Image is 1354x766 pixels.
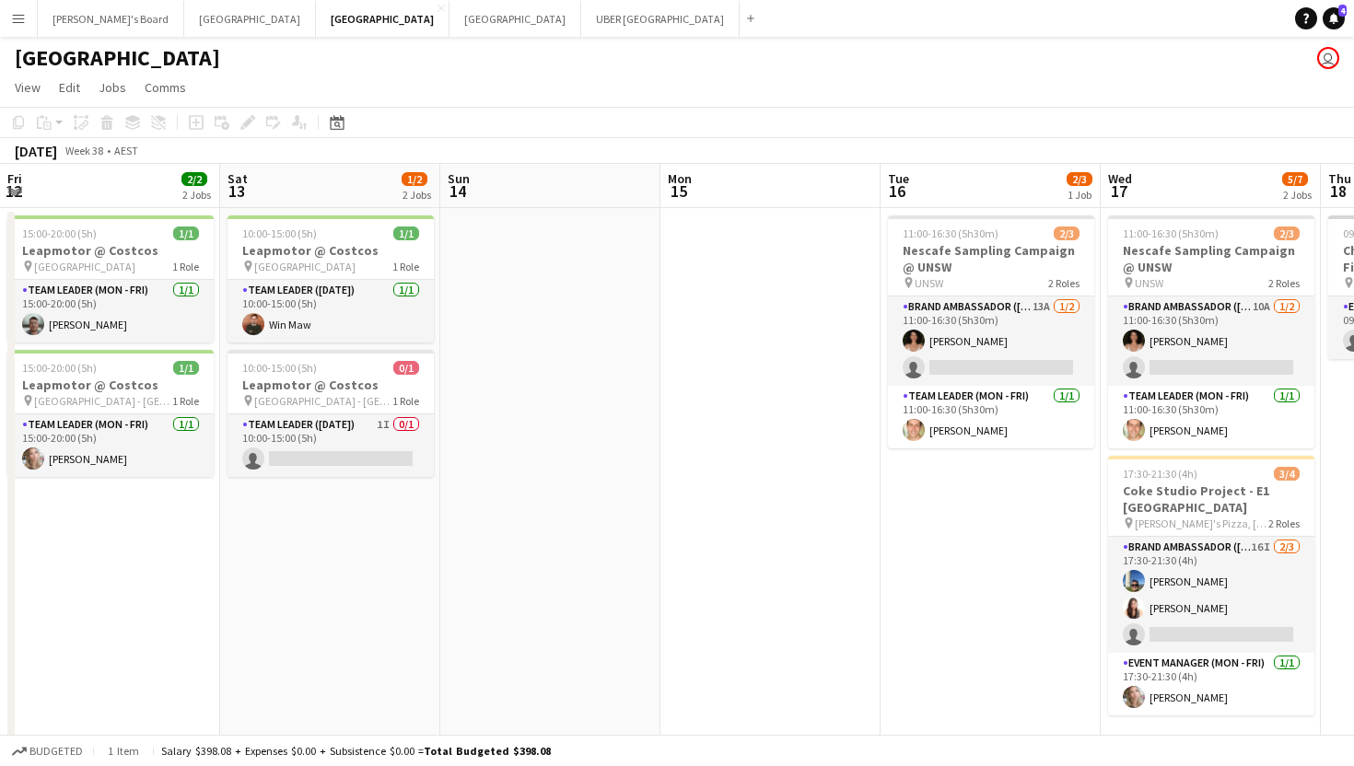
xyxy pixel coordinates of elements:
[254,394,392,408] span: [GEOGRAPHIC_DATA] - [GEOGRAPHIC_DATA]
[59,79,80,96] span: Edit
[22,226,97,240] span: 15:00-20:00 (5h)
[1108,296,1314,386] app-card-role: Brand Ambassador ([PERSON_NAME])10A1/211:00-16:30 (5h30m)[PERSON_NAME]
[403,188,431,202] div: 2 Jobs
[1067,172,1092,186] span: 2/3
[9,741,86,761] button: Budgeted
[7,215,214,342] app-job-card: 15:00-20:00 (5h)1/1Leapmotor @ Costcos [GEOGRAPHIC_DATA]1 RoleTeam Leader (Mon - Fri)1/115:00-20:...
[242,226,317,240] span: 10:00-15:00 (5h)
[228,414,434,477] app-card-role: Team Leader ([DATE])1I0/110:00-15:00 (5h)
[7,170,22,187] span: Fri
[1108,537,1314,653] app-card-role: Brand Ambassador ([PERSON_NAME])16I2/317:30-21:30 (4h)[PERSON_NAME][PERSON_NAME]
[1274,226,1300,240] span: 2/3
[1108,653,1314,715] app-card-role: Event Manager (Mon - Fri)1/117:30-21:30 (4h)[PERSON_NAME]
[228,350,434,477] app-job-card: 10:00-15:00 (5h)0/1Leapmotor @ Costcos [GEOGRAPHIC_DATA] - [GEOGRAPHIC_DATA]1 RoleTeam Leader ([D...
[316,1,449,37] button: [GEOGRAPHIC_DATA]
[1268,276,1300,290] span: 2 Roles
[22,361,97,375] span: 15:00-20:00 (5h)
[15,79,41,96] span: View
[1325,180,1351,202] span: 18
[7,280,214,342] app-card-role: Team Leader (Mon - Fri)1/115:00-20:00 (5h)[PERSON_NAME]
[228,242,434,259] h3: Leapmotor @ Costcos
[7,377,214,393] h3: Leapmotor @ Costcos
[1317,47,1339,69] app-user-avatar: Tennille Moore
[1282,172,1308,186] span: 5/7
[161,744,551,758] div: Salary $398.08 + Expenses $0.00 + Subsistence $0.00 =
[228,170,248,187] span: Sat
[424,744,551,758] span: Total Budgeted $398.08
[228,280,434,342] app-card-role: Team Leader ([DATE])1/110:00-15:00 (5h)Win Maw
[915,276,943,290] span: UNSW
[1283,188,1312,202] div: 2 Jobs
[254,260,356,273] span: [GEOGRAPHIC_DATA]
[61,144,107,157] span: Week 38
[1328,170,1351,187] span: Thu
[173,361,199,375] span: 1/1
[34,394,172,408] span: [GEOGRAPHIC_DATA] - [GEOGRAPHIC_DATA]
[1048,276,1080,290] span: 2 Roles
[1054,226,1080,240] span: 2/3
[1135,516,1268,530] span: [PERSON_NAME]'s Pizza, [GEOGRAPHIC_DATA]
[184,1,316,37] button: [GEOGRAPHIC_DATA]
[114,144,138,157] div: AEST
[15,142,57,160] div: [DATE]
[1323,7,1345,29] a: 4
[393,361,419,375] span: 0/1
[52,75,88,99] a: Edit
[581,1,740,37] button: UBER [GEOGRAPHIC_DATA]
[665,180,692,202] span: 15
[242,361,317,375] span: 10:00-15:00 (5h)
[392,260,419,273] span: 1 Role
[888,215,1094,448] app-job-card: 11:00-16:30 (5h30m)2/3Nescafe Sampling Campaign @ UNSW UNSW2 RolesBrand Ambassador ([PERSON_NAME]...
[1123,226,1219,240] span: 11:00-16:30 (5h30m)
[91,75,134,99] a: Jobs
[449,1,581,37] button: [GEOGRAPHIC_DATA]
[1108,170,1132,187] span: Wed
[402,172,427,186] span: 1/2
[5,180,22,202] span: 12
[99,79,126,96] span: Jobs
[225,180,248,202] span: 13
[228,215,434,342] app-job-card: 10:00-15:00 (5h)1/1Leapmotor @ Costcos [GEOGRAPHIC_DATA]1 RoleTeam Leader ([DATE])1/110:00-15:00 ...
[392,394,419,408] span: 1 Role
[1274,467,1300,481] span: 3/4
[228,377,434,393] h3: Leapmotor @ Costcos
[1108,215,1314,448] app-job-card: 11:00-16:30 (5h30m)2/3Nescafe Sampling Campaign @ UNSW UNSW2 RolesBrand Ambassador ([PERSON_NAME]...
[888,170,909,187] span: Tue
[29,745,83,758] span: Budgeted
[172,260,199,273] span: 1 Role
[668,170,692,187] span: Mon
[145,79,186,96] span: Comms
[1268,516,1300,530] span: 2 Roles
[888,242,1094,275] h3: Nescafe Sampling Campaign @ UNSW
[1068,188,1091,202] div: 1 Job
[101,744,146,758] span: 1 item
[1123,467,1197,481] span: 17:30-21:30 (4h)
[1108,242,1314,275] h3: Nescafe Sampling Campaign @ UNSW
[393,226,419,240] span: 1/1
[173,226,199,240] span: 1/1
[885,180,909,202] span: 16
[1135,276,1163,290] span: UNSW
[7,414,214,477] app-card-role: Team Leader (Mon - Fri)1/115:00-20:00 (5h)[PERSON_NAME]
[7,242,214,259] h3: Leapmotor @ Costcos
[1105,180,1132,202] span: 17
[34,260,135,273] span: [GEOGRAPHIC_DATA]
[172,394,199,408] span: 1 Role
[1108,386,1314,448] app-card-role: Team Leader (Mon - Fri)1/111:00-16:30 (5h30m)[PERSON_NAME]
[181,172,207,186] span: 2/2
[15,44,220,72] h1: [GEOGRAPHIC_DATA]
[888,296,1094,386] app-card-role: Brand Ambassador ([PERSON_NAME])13A1/211:00-16:30 (5h30m)[PERSON_NAME]
[1108,456,1314,715] app-job-card: 17:30-21:30 (4h)3/4Coke Studio Project - E1 [GEOGRAPHIC_DATA] [PERSON_NAME]'s Pizza, [GEOGRAPHIC_...
[7,75,48,99] a: View
[38,1,184,37] button: [PERSON_NAME]'s Board
[7,350,214,477] app-job-card: 15:00-20:00 (5h)1/1Leapmotor @ Costcos [GEOGRAPHIC_DATA] - [GEOGRAPHIC_DATA]1 RoleTeam Leader (Mo...
[1338,5,1347,17] span: 4
[182,188,211,202] div: 2 Jobs
[448,170,470,187] span: Sun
